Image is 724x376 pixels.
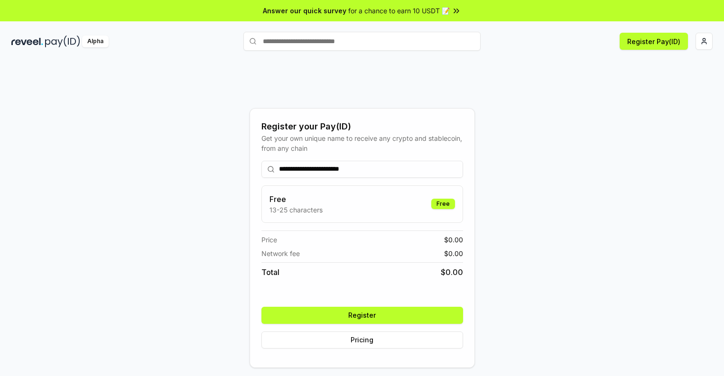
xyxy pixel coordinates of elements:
[261,235,277,245] span: Price
[263,6,346,16] span: Answer our quick survey
[444,235,463,245] span: $ 0.00
[269,205,323,215] p: 13-25 characters
[11,36,43,47] img: reveel_dark
[261,133,463,153] div: Get your own unique name to receive any crypto and stablecoin, from any chain
[431,199,455,209] div: Free
[261,307,463,324] button: Register
[45,36,80,47] img: pay_id
[261,331,463,348] button: Pricing
[620,33,688,50] button: Register Pay(ID)
[444,248,463,258] span: $ 0.00
[261,266,279,278] span: Total
[441,266,463,278] span: $ 0.00
[261,248,300,258] span: Network fee
[261,120,463,133] div: Register your Pay(ID)
[82,36,109,47] div: Alpha
[269,193,323,205] h3: Free
[348,6,450,16] span: for a chance to earn 10 USDT 📝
